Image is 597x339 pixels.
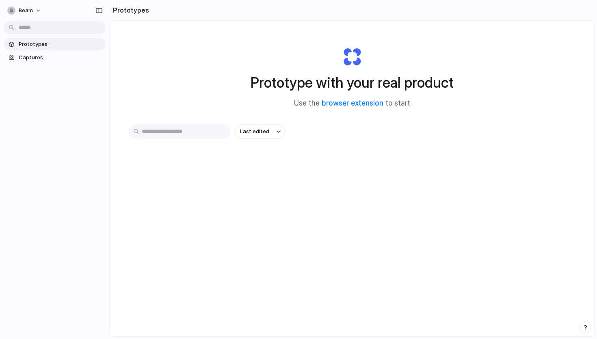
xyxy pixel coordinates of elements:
span: Prototypes [19,40,102,48]
span: Captures [19,54,102,62]
a: Prototypes [4,38,106,50]
a: Captures [4,52,106,64]
h2: Prototypes [110,5,149,15]
h1: Prototype with your real product [251,72,454,93]
button: beam [4,4,45,17]
button: Last edited [235,125,286,138]
span: beam [19,6,33,15]
span: Last edited [240,127,269,136]
a: browser extension [322,99,383,107]
span: Use the to start [294,98,410,109]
